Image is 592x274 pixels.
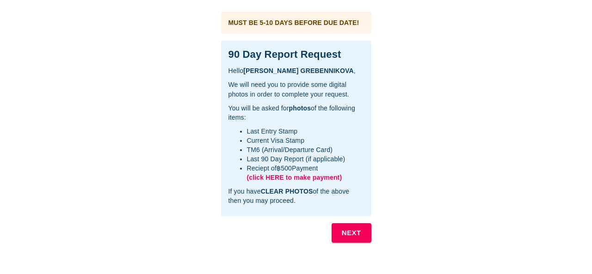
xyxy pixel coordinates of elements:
[342,227,361,239] b: NEXT
[247,127,364,136] li: Last Entry Stamp
[228,80,364,98] div: We will need you to provide some digital photos in order to complete your request.
[247,136,364,145] li: Current Visa Stamp
[247,174,342,181] span: (click HERE to make payment)
[289,104,311,112] b: photos
[247,164,364,182] li: Reciept of ฿500 Payment
[261,188,313,195] b: CLEAR PHOTOS
[247,154,364,164] li: Last 90 Day Report (if applicable)
[228,18,359,27] div: MUST BE 5-10 DAYS BEFORE DUE DATE!
[247,145,364,154] li: TM6 (Arrival/Departure Card)
[228,104,364,122] div: You will be asked for of the following items:
[228,187,364,205] div: If you have of the above then you may proceed.
[228,49,341,60] b: 90 Day Report Request
[332,223,371,243] button: NEXT
[228,66,364,75] div: Hello ,
[243,67,354,74] b: [PERSON_NAME] GREBENNIKOVA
